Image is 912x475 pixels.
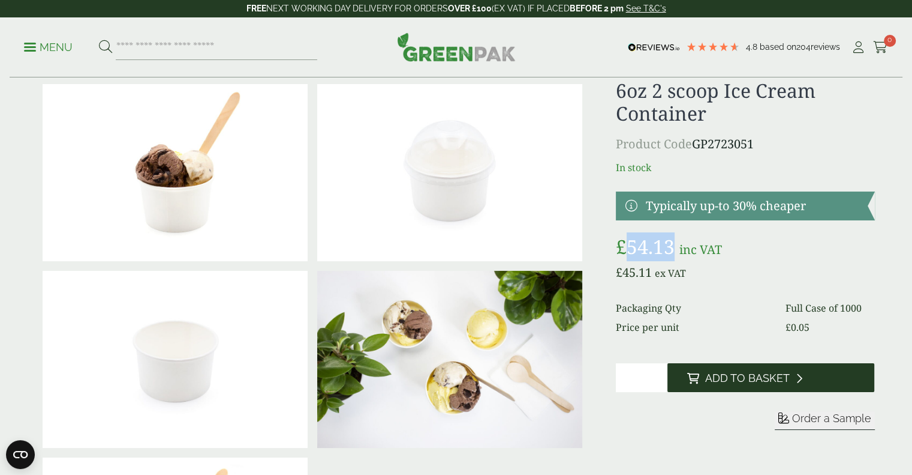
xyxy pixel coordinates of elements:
[616,320,771,334] dt: Price per unit
[884,35,896,47] span: 0
[851,41,866,53] i: My Account
[679,241,722,258] span: inc VAT
[785,321,809,334] bdi: 0.05
[616,264,652,280] bdi: 45.11
[626,4,666,13] a: See T&C's
[317,84,582,261] img: 6oz 2 Scoop Ice Cream Container With Lid
[655,267,686,280] span: ex VAT
[785,321,791,334] span: £
[760,42,796,52] span: Based on
[246,4,266,13] strong: FREE
[873,41,888,53] i: Cart
[448,4,492,13] strong: OVER £100
[796,42,811,52] span: 204
[43,271,308,448] img: 6oz 2 Scoop Ice Cream Container
[792,412,871,425] span: Order a Sample
[785,301,875,315] dd: Full Case of 1000
[570,4,624,13] strong: BEFORE 2 pm
[775,411,875,430] button: Order a Sample
[616,135,874,153] p: GP2723051
[616,160,874,175] p: In stock
[616,136,692,152] span: Product Code
[317,271,582,448] img: Ice Cream Scoop Containers Lifestyle 2
[705,372,789,385] span: Add to Basket
[397,32,516,61] img: GreenPak Supplies
[616,301,771,315] dt: Packaging Qty
[43,84,308,261] img: 6oz 2 Scoop Ice Cream Container With Ice Cream
[628,43,680,52] img: REVIEWS.io
[6,440,35,469] button: Open CMP widget
[24,40,73,55] p: Menu
[746,42,760,52] span: 4.8
[24,40,73,52] a: Menu
[686,41,740,52] div: 4.79 Stars
[667,363,874,392] button: Add to Basket
[616,79,874,126] h1: 6oz 2 scoop Ice Cream Container
[873,38,888,56] a: 0
[616,234,627,259] span: £
[811,42,840,52] span: reviews
[616,234,675,259] bdi: 54.13
[616,264,622,280] span: £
